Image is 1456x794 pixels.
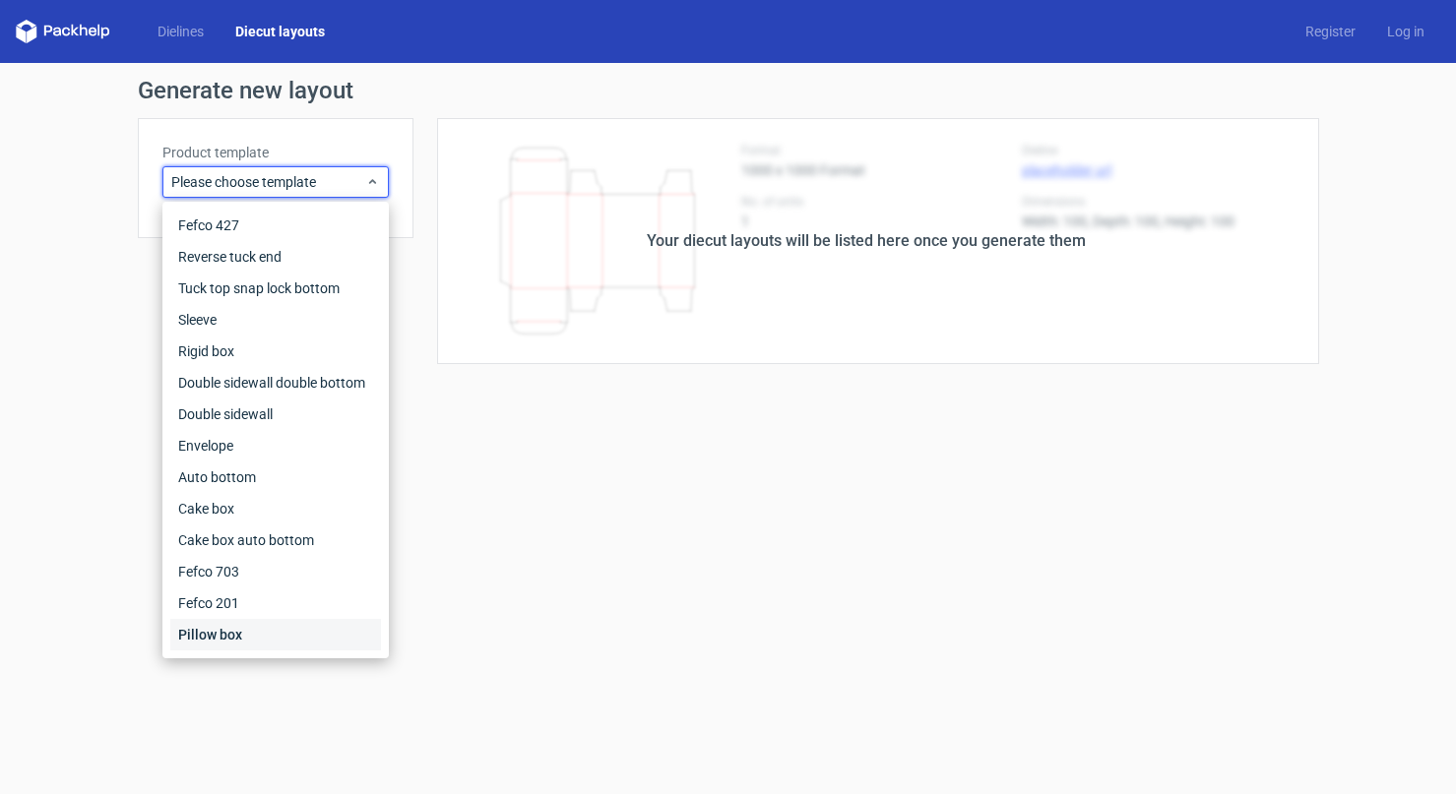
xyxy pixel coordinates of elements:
a: Dielines [142,22,220,41]
div: Pillow box [170,619,381,650]
div: Tuck top snap lock bottom [170,273,381,304]
div: Double sidewall [170,398,381,430]
a: Register [1290,22,1371,41]
div: Cake box auto bottom [170,524,381,556]
label: Product template [162,143,389,162]
div: Fefco 201 [170,587,381,619]
div: Fefco 703 [170,556,381,587]
span: Please choose template [171,172,365,192]
div: Cake box [170,493,381,524]
div: Double sidewall double bottom [170,367,381,398]
div: Rigid box [170,336,381,367]
h1: Generate new layout [138,79,1319,102]
div: Reverse tuck end [170,241,381,273]
div: Fefco 427 [170,210,381,241]
div: Auto bottom [170,461,381,493]
div: Sleeve [170,304,381,336]
div: Envelope [170,430,381,461]
a: Diecut layouts [220,22,341,41]
a: Log in [1371,22,1440,41]
div: Your diecut layouts will be listed here once you generate them [647,229,1086,253]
